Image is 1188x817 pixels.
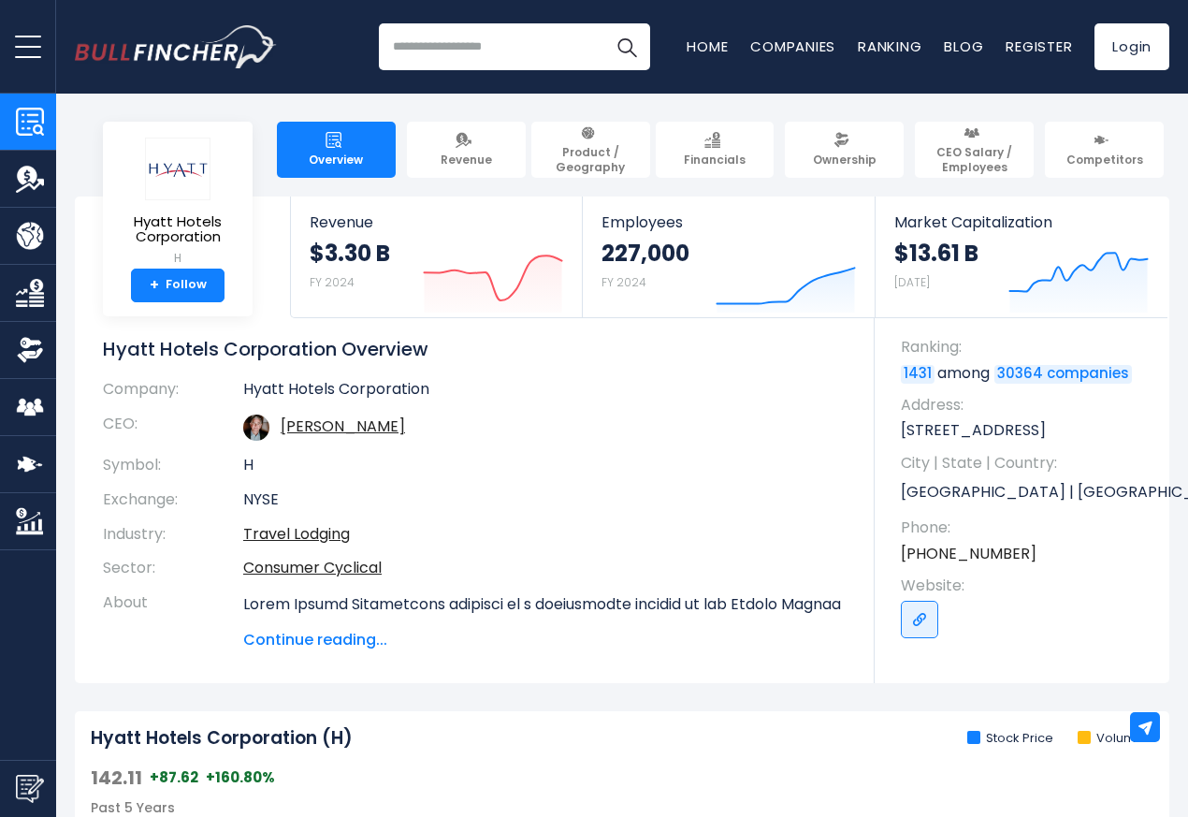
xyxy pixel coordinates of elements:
[901,518,1151,538] span: Phone:
[91,727,353,751] h2: Hyatt Hotels Corporation (H)
[944,36,983,56] a: Blog
[243,380,847,407] td: Hyatt Hotels Corporation
[103,380,243,407] th: Company:
[901,363,1151,384] p: among
[1066,153,1143,168] span: Competitors
[894,239,978,268] strong: $13.61 B
[901,453,1151,474] span: City | State | Country:
[901,478,1151,506] p: [GEOGRAPHIC_DATA] | [GEOGRAPHIC_DATA] | US
[150,277,159,294] strong: +
[901,395,1151,416] span: Address:
[1045,122,1164,178] a: Competitors
[785,122,904,178] a: Ownership
[103,407,243,448] th: CEO:
[243,483,847,518] td: NYSE
[75,25,276,68] a: Go to homepage
[118,250,238,267] small: H
[684,153,746,168] span: Financials
[407,122,526,178] a: Revenue
[901,420,1151,441] p: [STREET_ADDRESS]
[309,153,363,168] span: Overview
[103,483,243,518] th: Exchange:
[441,153,492,168] span: Revenue
[894,274,930,290] small: [DATE]
[656,122,775,178] a: Financials
[813,153,877,168] span: Ownership
[16,336,44,364] img: Ownership
[601,239,689,268] strong: 227,000
[901,544,1036,564] a: [PHONE_NUMBER]
[281,416,405,437] a: ceo
[901,337,1151,357] span: Ranking:
[117,137,239,269] a: Hyatt Hotels Corporation H
[583,197,874,317] a: Employees 227,000 FY 2024
[206,768,275,787] span: +160.80%
[310,213,563,231] span: Revenue
[601,274,646,290] small: FY 2024
[310,274,355,290] small: FY 2024
[894,213,1149,231] span: Market Capitalization
[277,122,396,178] a: Overview
[750,36,835,56] a: Companies
[131,269,225,302] a: +Follow
[103,518,243,552] th: Industry:
[967,731,1053,747] li: Stock Price
[901,365,934,384] a: 1431
[103,551,243,586] th: Sector:
[994,365,1132,384] a: 30364 companies
[291,197,582,317] a: Revenue $3.30 B FY 2024
[687,36,728,56] a: Home
[91,766,142,790] span: 142.11
[91,798,175,817] span: Past 5 Years
[923,145,1025,174] span: CEO Salary / Employees
[243,629,847,651] span: Continue reading...
[603,23,650,70] button: Search
[1094,23,1169,70] a: Login
[243,448,847,483] td: H
[901,576,1151,596] span: Website:
[540,145,642,174] span: Product / Geography
[243,415,269,441] img: mark-s-hoplamazian.jpg
[75,25,277,68] img: Bullfincher logo
[601,213,855,231] span: Employees
[103,586,243,651] th: About
[915,122,1034,178] a: CEO Salary / Employees
[243,523,350,545] a: Travel Lodging
[103,337,847,361] h1: Hyatt Hotels Corporation Overview
[310,239,390,268] strong: $3.30 B
[243,557,382,578] a: Consumer Cyclical
[150,768,198,787] span: +87.62
[1078,731,1144,747] li: Volume
[531,122,650,178] a: Product / Geography
[103,448,243,483] th: Symbol:
[1006,36,1072,56] a: Register
[876,197,1167,317] a: Market Capitalization $13.61 B [DATE]
[901,601,938,638] a: Go to link
[118,214,238,245] span: Hyatt Hotels Corporation
[858,36,921,56] a: Ranking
